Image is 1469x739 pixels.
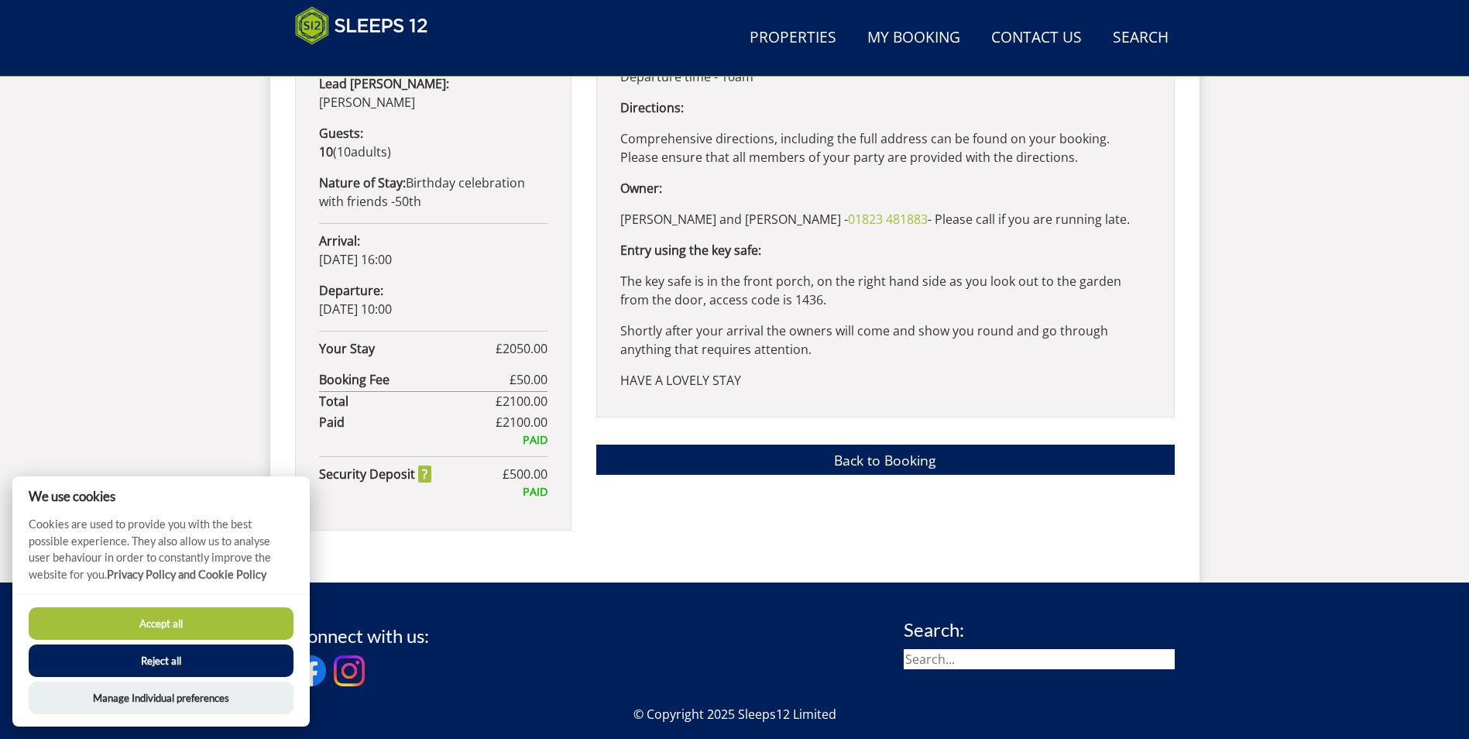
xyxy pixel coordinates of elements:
span: 50.00 [517,371,547,388]
strong: Owner: [620,180,662,197]
span: 2100.00 [503,414,547,431]
img: Facebook [295,655,326,686]
img: Instagram [334,655,365,686]
span: [PERSON_NAME] [319,94,415,111]
strong: Directions: [620,99,684,116]
a: Back to Booking [596,445,1175,475]
button: Reject all [29,644,293,677]
a: Search [1107,21,1175,56]
strong: Lead [PERSON_NAME]: [319,75,449,92]
img: Sleeps 12 [295,6,428,45]
p: The key safe is in the front porch, on the right hand side as you look out to the garden from the... [620,272,1151,309]
iframe: Customer reviews powered by Trustpilot [287,54,450,67]
button: Manage Individual preferences [29,682,293,714]
span: £ [496,413,547,431]
strong: Your Stay [319,339,496,358]
p: © Copyright 2025 Sleeps12 Limited [295,705,1175,724]
strong: Arrival: [319,232,360,249]
h3: Search: [904,620,1175,640]
span: 10 [337,143,351,160]
span: 2050.00 [503,340,547,357]
strong: Guests: [319,125,363,142]
span: 2100.00 [503,393,547,410]
strong: Security Deposit [319,465,431,483]
h2: We use cookies [12,489,310,504]
span: £ [510,370,547,389]
div: PAID [319,483,547,500]
strong: Booking Fee [319,370,510,389]
strong: Entry using the key safe: [620,242,761,259]
a: Contact Us [985,21,1088,56]
p: [DATE] 10:00 [319,281,547,318]
p: Shortly after your arrival the owners will come and show you round and go through anything that r... [620,321,1151,359]
span: £ [496,339,547,358]
strong: Paid [319,413,496,431]
p: [PERSON_NAME] and [PERSON_NAME] - - Please call if you are running late. [620,210,1151,229]
a: Privacy Policy and Cookie Policy [107,568,266,581]
span: adult [337,143,387,160]
p: Cookies are used to provide you with the best possible experience. They also allow us to analyse ... [12,516,310,594]
h3: Connect with us: [295,626,429,646]
strong: 10 [319,143,333,160]
strong: Departure: [319,282,383,299]
p: [DATE] 16:00 [319,232,547,269]
span: ( ) [319,143,391,160]
p: Comprehensive directions, including the full address can be found on your booking. Please ensure ... [620,129,1151,167]
a: My Booking [861,21,966,56]
button: Accept all [29,607,293,640]
input: Search... [904,649,1175,669]
a: 01823 481883 [848,211,928,228]
span: £ [503,465,547,483]
a: Properties [743,21,843,56]
strong: Nature of Stay: [319,174,406,191]
p: HAVE A LOVELY STAY [620,371,1151,390]
span: s [381,143,387,160]
span: £ [496,392,547,411]
span: 500.00 [510,466,547,483]
div: PAID [319,431,547,449]
p: Birthday celebration with friends -50th [319,174,547,211]
strong: Total [319,392,496,411]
